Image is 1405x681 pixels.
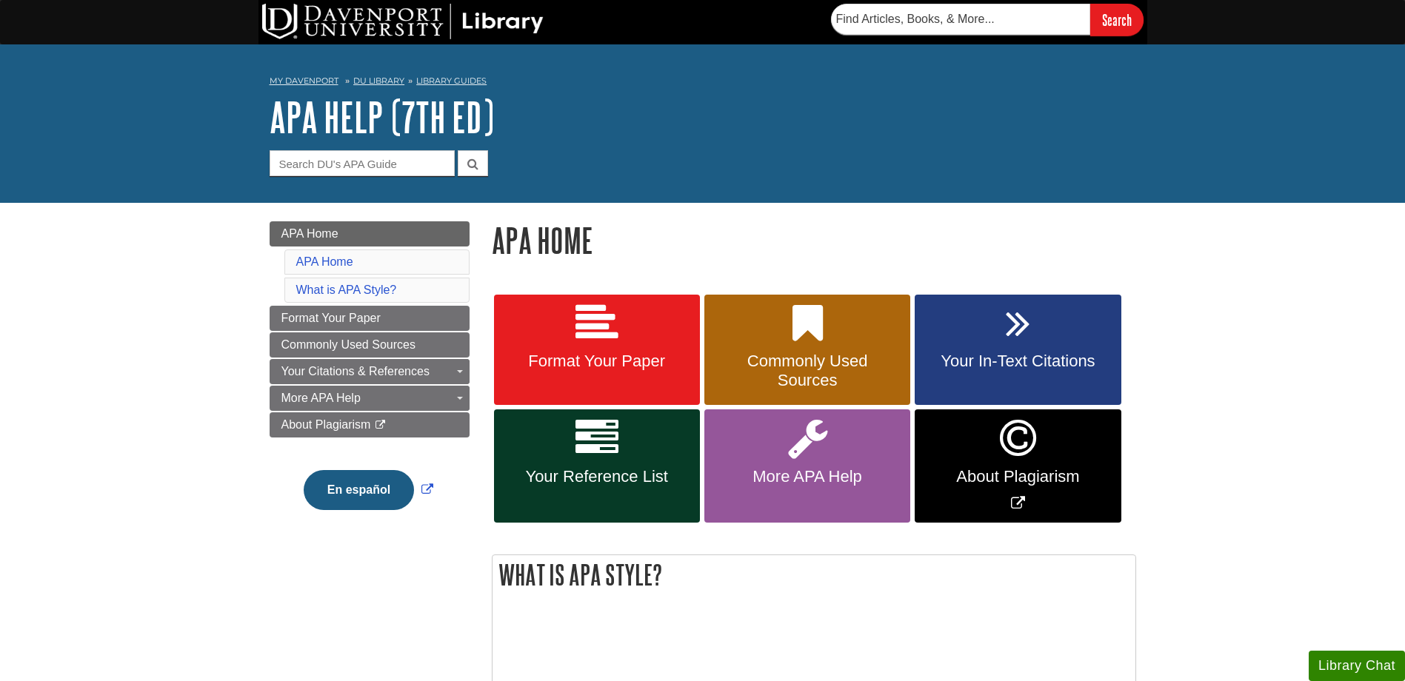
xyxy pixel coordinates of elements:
h2: What is APA Style? [493,555,1135,594]
span: About Plagiarism [281,418,371,431]
a: Commonly Used Sources [704,295,910,406]
a: Link opens in new window [300,483,437,496]
input: Search DU's APA Guide [270,150,455,176]
a: About Plagiarism [270,412,470,437]
span: Format Your Paper [505,352,689,371]
i: This link opens in a new window [374,420,387,430]
span: Commonly Used Sources [281,338,416,351]
span: Format Your Paper [281,312,381,324]
a: Library Guides [416,76,487,86]
a: Your In-Text Citations [915,295,1121,406]
a: Commonly Used Sources [270,332,470,358]
a: Format Your Paper [494,295,700,406]
h1: APA Home [492,221,1136,259]
a: More APA Help [704,409,910,523]
span: Commonly Used Sources [715,352,899,390]
div: Guide Page Menu [270,221,470,535]
span: About Plagiarism [926,467,1109,486]
a: APA Help (7th Ed) [270,94,494,140]
span: More APA Help [715,467,899,486]
a: DU Library [353,76,404,86]
a: APA Home [296,255,353,268]
a: Link opens in new window [915,409,1121,523]
a: What is APA Style? [296,284,397,296]
img: DU Library [262,4,544,39]
input: Search [1090,4,1144,36]
nav: breadcrumb [270,71,1136,95]
button: Library Chat [1309,651,1405,681]
button: En español [304,470,414,510]
span: More APA Help [281,392,361,404]
a: APA Home [270,221,470,246]
a: More APA Help [270,386,470,411]
span: Your Citations & References [281,365,430,378]
a: Your Citations & References [270,359,470,384]
span: APA Home [281,227,338,240]
a: My Davenport [270,75,338,87]
form: Searches DU Library's articles, books, and more [831,4,1144,36]
span: Your In-Text Citations [926,352,1109,371]
input: Find Articles, Books, & More... [831,4,1090,35]
a: Format Your Paper [270,306,470,331]
span: Your Reference List [505,467,689,486]
a: Your Reference List [494,409,700,523]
